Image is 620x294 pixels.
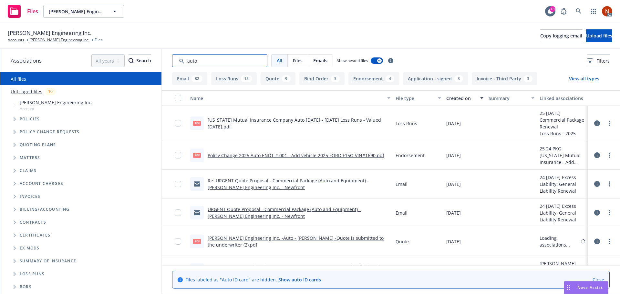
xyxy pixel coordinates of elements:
[396,95,434,102] div: File type
[396,238,409,245] span: Quote
[444,90,486,106] button: Created on
[191,75,202,82] div: 82
[348,72,399,85] button: Endorsement
[45,88,56,95] div: 10
[193,239,201,244] span: pdf
[293,57,303,64] span: Files
[446,181,461,188] span: [DATE]
[587,5,600,18] a: Switch app
[564,281,572,294] div: Drag to move
[587,57,610,64] span: Filters
[261,72,295,85] button: Quote
[27,9,38,14] span: Files
[537,90,588,106] button: Linked associations
[593,276,604,283] a: Close
[540,95,585,102] div: Linked associations
[20,99,92,106] span: [PERSON_NAME] Engineering Inc.
[20,156,40,160] span: Matters
[175,181,181,187] input: Toggle Row Selected
[572,5,585,18] a: Search
[20,259,76,263] span: Summary of insurance
[282,75,291,82] div: 9
[472,72,537,85] button: Invoice - Third Party
[393,90,444,106] button: File type
[403,72,468,85] button: Application - signed
[313,57,327,64] span: Emails
[606,151,614,159] a: more
[20,130,79,134] span: Policy change requests
[278,277,321,283] a: Show auto ID cards
[540,110,585,130] div: 25 [DATE] Commercial Package Renewal
[586,33,612,39] span: Upload files
[540,235,580,248] div: Loading associations...
[20,220,46,224] span: Contracts
[20,208,70,211] span: Billing/Accounting
[129,54,151,67] button: SearchSearch
[564,281,608,294] button: Nova Assist
[540,174,585,194] div: 24 [DATE] Excess Liability, General Liability Renewal
[331,75,340,82] div: 5
[29,37,89,43] a: [PERSON_NAME] Engineering Inc.
[386,75,394,82] div: 4
[175,238,181,245] input: Toggle Row Selected
[208,264,384,277] a: [PERSON_NAME] Engineering Inc. -Auto - [PERSON_NAME] -Quote is submitted to the underwriter (2).pdf
[540,130,585,137] div: Loss Runs - 2025
[95,37,103,43] span: Files
[5,2,41,20] a: Files
[208,117,381,130] a: [US_STATE] Mutual Insurance Company Auto [DATE] - [DATE] Loss Runs - Valued [DATE].pdf
[446,238,461,245] span: [DATE]
[20,195,41,198] span: Invoices
[175,152,181,158] input: Toggle Row Selected
[299,72,345,85] button: Bind Order
[190,95,383,102] div: Name
[43,5,124,18] button: [PERSON_NAME] Engineering Inc.
[11,88,42,95] a: Untriaged files
[396,209,408,216] span: Email
[20,143,56,147] span: Quoting plans
[587,54,610,67] button: Filters
[396,120,417,127] span: Loss Runs
[193,153,201,157] span: pdf
[129,55,151,67] div: Search
[241,75,252,82] div: 15
[606,119,614,127] a: more
[446,152,461,159] span: [DATE]
[524,75,532,82] div: 3
[454,75,463,82] div: 3
[185,276,321,283] span: Files labeled as "Auto ID card" are hidden.
[559,72,610,85] button: View all types
[550,6,555,12] div: 13
[396,152,425,159] span: Endorsement
[0,98,161,203] div: Tree Example
[11,76,26,82] a: All files
[208,235,384,248] a: [PERSON_NAME] Engineering Inc. -Auto - [PERSON_NAME] -Quote is submitted to the underwriter (2).pdf
[20,246,39,250] span: Ex Mods
[540,29,582,42] button: Copy logging email
[602,6,612,16] img: photo
[489,95,527,102] div: Summary
[20,182,63,186] span: Account charges
[188,90,393,106] button: Name
[277,57,282,64] span: All
[486,90,537,106] button: Summary
[8,37,24,43] a: Accounts
[20,285,32,289] span: BORs
[20,169,36,173] span: Claims
[49,8,105,15] span: [PERSON_NAME] Engineering Inc.
[446,209,461,216] span: [DATE]
[0,203,161,293] div: Folder Tree Example
[172,72,207,85] button: Email
[606,209,614,217] a: more
[396,181,408,188] span: Email
[20,272,45,276] span: Loss Runs
[446,120,461,127] span: [DATE]
[8,29,91,37] span: [PERSON_NAME] Engineering Inc.
[540,203,585,223] div: 24 [DATE] Excess Liability, General Liability Renewal
[129,58,134,63] svg: Search
[175,120,181,127] input: Toggle Row Selected
[540,260,585,280] div: [PERSON_NAME] Engineering Inc. Ideal Engineering
[596,57,610,64] span: Filters
[20,233,50,237] span: Certificates
[337,58,368,63] span: Show nested files
[208,177,369,190] a: Re: URGENT Quote Proposal - Commercial Package (Auto and Equipment) - [PERSON_NAME] Engineering I...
